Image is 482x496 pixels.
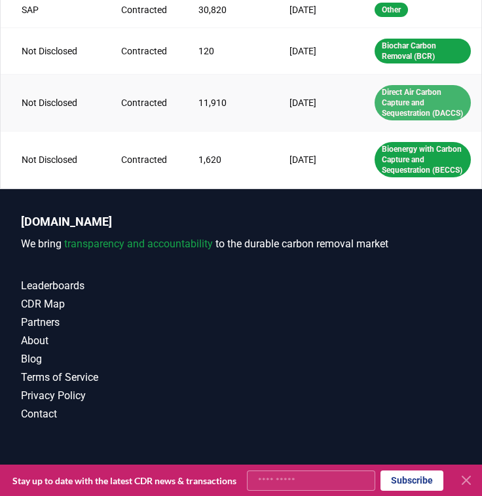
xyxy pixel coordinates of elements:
div: Contracted [121,153,167,166]
a: Blog [21,351,461,367]
td: Not Disclosed [1,27,100,74]
div: Contracted [121,96,167,109]
td: 11,910 [177,74,269,131]
div: Bioenergy with Carbon Capture and Sequestration (BECCS) [375,142,471,177]
td: Not Disclosed [1,131,100,188]
td: [DATE] [269,74,354,131]
a: Leaderboards [21,278,461,294]
td: [DATE] [269,131,354,188]
a: Partners [21,315,461,330]
a: About [21,333,461,349]
div: Direct Air Carbon Capture and Sequestration (DACCS) [375,85,471,120]
td: 120 [177,27,269,74]
div: Contracted [121,44,167,58]
a: Contact [21,406,461,422]
td: 1,620 [177,131,269,188]
div: Other [375,3,408,17]
a: Terms of Service [21,370,461,385]
a: Privacy Policy [21,388,461,404]
div: Biochar Carbon Removal (BCR) [375,39,471,63]
p: We bring to the durable carbon removal market [21,236,461,252]
td: Not Disclosed [1,74,100,131]
div: Contracted [121,3,167,16]
td: [DATE] [269,27,354,74]
p: [DOMAIN_NAME] [21,213,461,231]
span: transparency and accountability [64,238,213,250]
a: CDR Map [21,296,461,312]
